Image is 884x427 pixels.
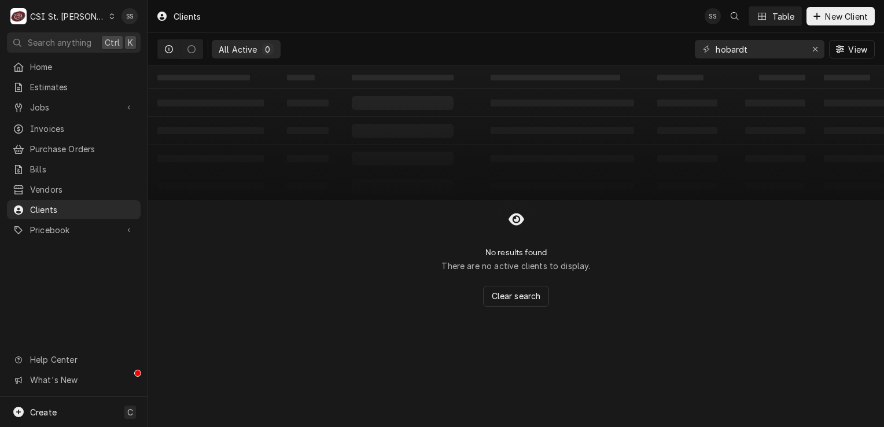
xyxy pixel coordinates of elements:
div: 0 [264,43,271,56]
h2: No results found [485,248,547,257]
div: Sarah Shafer's Avatar [705,8,721,24]
button: Open search [725,7,744,25]
span: Invoices [30,123,135,135]
span: ‌ [157,75,250,80]
span: What's New [30,374,134,386]
span: ‌ [287,75,315,80]
p: There are no active clients to display. [441,260,590,272]
span: ‌ [352,75,454,80]
span: Vendors [30,183,135,196]
span: ‌ [824,75,870,80]
a: Home [7,57,141,76]
a: Go to What's New [7,370,141,389]
span: ‌ [657,75,703,80]
span: Home [30,61,135,73]
a: Purchase Orders [7,139,141,159]
a: Clients [7,200,141,219]
div: Table [772,10,795,23]
span: Create [30,407,57,417]
div: CSI St. Louis's Avatar [10,8,27,24]
div: Sarah Shafer's Avatar [121,8,138,24]
span: ‌ [759,75,805,80]
div: All Active [219,43,257,56]
span: Ctrl [105,36,120,49]
div: C [10,8,27,24]
input: Keyword search [716,40,802,58]
div: SS [121,8,138,24]
button: Clear search [483,286,550,307]
a: Estimates [7,78,141,97]
span: Pricebook [30,224,117,236]
a: Vendors [7,180,141,199]
button: New Client [806,7,875,25]
span: New Client [823,10,870,23]
div: CSI St. [PERSON_NAME] [30,10,105,23]
a: Go to Help Center [7,350,141,369]
button: Erase input [806,40,824,58]
span: C [127,406,133,418]
span: Bills [30,163,135,175]
div: SS [705,8,721,24]
span: View [846,43,870,56]
span: Clear search [489,290,543,302]
span: Help Center [30,354,134,366]
span: Jobs [30,101,117,113]
button: View [829,40,875,58]
span: Clients [30,204,135,216]
a: Bills [7,160,141,179]
span: ‌ [491,75,620,80]
table: All Active Clients List Loading [148,66,884,200]
span: Purchase Orders [30,143,135,155]
span: Search anything [28,36,91,49]
a: Go to Jobs [7,98,141,117]
span: Estimates [30,81,135,93]
button: Search anythingCtrlK [7,32,141,53]
a: Invoices [7,119,141,138]
span: K [128,36,133,49]
a: Go to Pricebook [7,220,141,240]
